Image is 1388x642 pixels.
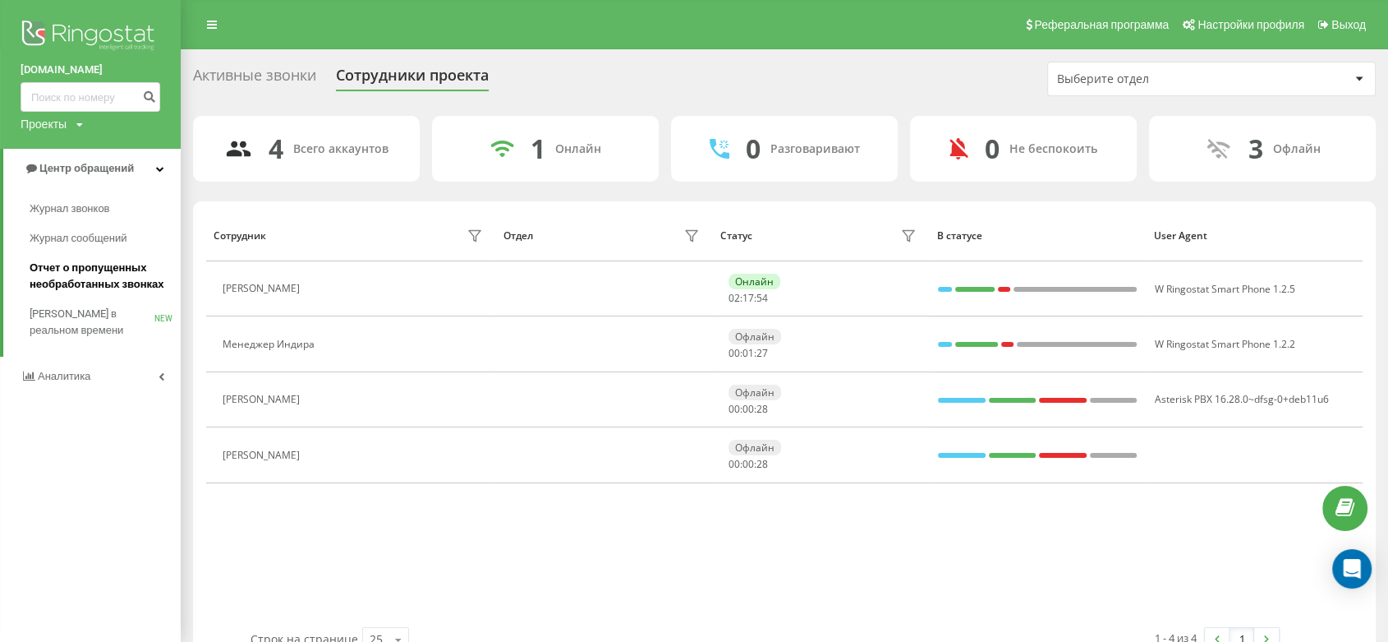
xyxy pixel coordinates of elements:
div: Менеджер Индира [223,339,319,350]
span: 00 [728,346,740,360]
span: Журнал звонков [30,201,110,217]
span: Настройки профиля [1197,18,1304,31]
div: Офлайн [728,329,781,344]
a: Отчет о пропущенных необработанных звонках [30,253,181,299]
span: 28 [756,457,768,471]
div: Офлайн [728,385,781,400]
div: Офлайн [728,440,781,455]
span: 02 [728,291,740,305]
div: Всего аккаунтов [293,142,388,156]
span: 27 [756,346,768,360]
img: Ringostat logo [21,16,160,58]
div: 0 [985,133,1000,164]
div: Активные звонки [193,67,316,92]
div: : : [728,404,768,415]
div: Open Intercom Messenger [1332,549,1372,589]
div: Выберите отдел [1057,72,1253,86]
span: Отчет о пропущенных необработанных звонках [30,260,172,293]
div: : : [728,348,768,359]
div: Проекты [21,116,67,132]
div: 3 [1248,133,1263,164]
span: Центр обращений [39,162,134,174]
span: Реферальная программа [1034,18,1169,31]
span: 28 [756,402,768,416]
div: Разговаривают [770,142,860,156]
div: Сотрудник [214,230,266,242]
div: Статус [719,230,751,242]
span: 54 [756,291,768,305]
div: : : [728,293,768,304]
a: [PERSON_NAME] в реальном времениNEW [30,299,181,345]
div: 1 [531,133,545,164]
span: [PERSON_NAME] в реальном времени [30,306,154,339]
span: W Ringostat Smart Phone 1.2.2 [1155,337,1295,351]
span: 00 [742,402,754,416]
span: 01 [742,346,754,360]
div: [PERSON_NAME] [223,283,304,294]
a: Журнал звонков [30,194,181,224]
span: Аналитика [38,370,90,382]
div: : : [728,459,768,470]
div: Офлайн [1273,142,1321,156]
div: Сотрудники проекта [336,67,489,92]
span: Asterisk PBX 16.28.0~dfsg-0+deb11u6 [1155,392,1329,406]
div: Отдел [503,230,532,242]
span: 00 [728,402,740,416]
a: [DOMAIN_NAME] [21,62,160,78]
div: В статусе [936,230,1138,242]
span: W Ringostat Smart Phone 1.2.5 [1155,282,1295,296]
span: 17 [742,291,754,305]
div: 4 [269,133,283,164]
span: 00 [742,457,754,471]
div: Онлайн [728,274,780,289]
span: Выход [1331,18,1366,31]
a: Центр обращений [3,149,181,188]
input: Поиск по номеру [21,82,160,112]
div: [PERSON_NAME] [223,394,304,405]
span: Журнал сообщений [30,230,126,247]
span: 00 [728,457,740,471]
div: 0 [746,133,761,164]
div: User Agent [1153,230,1354,242]
div: Онлайн [555,142,601,156]
div: [PERSON_NAME] [223,450,304,461]
a: Журнал сообщений [30,224,181,253]
div: Не беспокоить [1009,142,1097,156]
